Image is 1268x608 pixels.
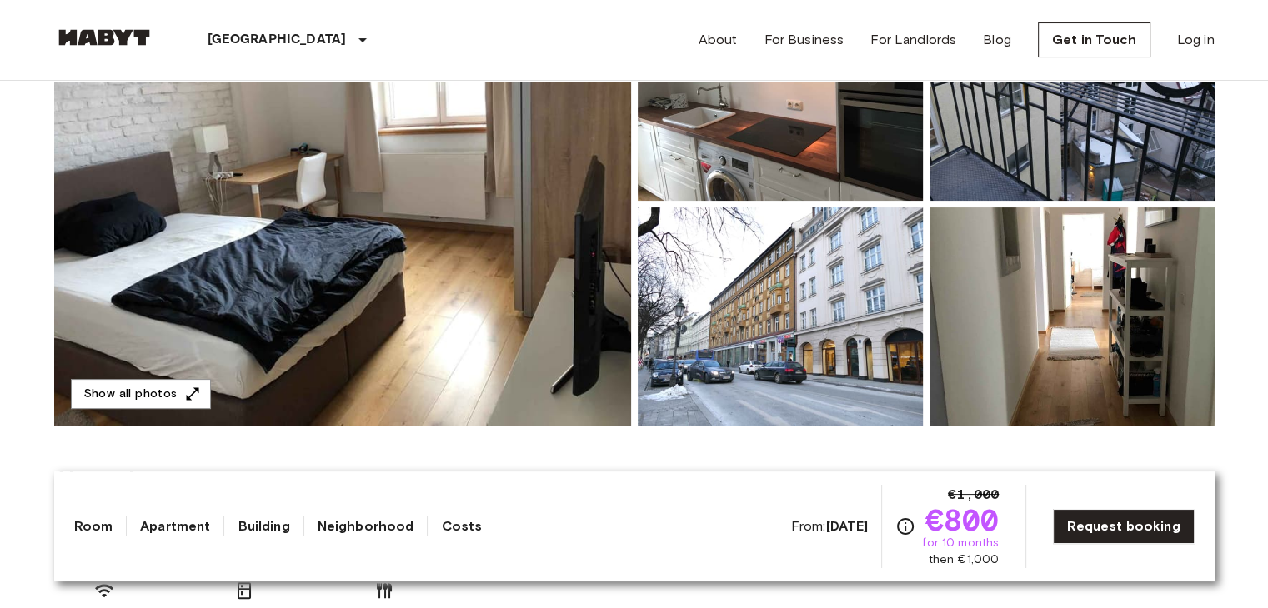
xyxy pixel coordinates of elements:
[925,505,1000,535] span: €800
[441,516,482,536] a: Costs
[791,517,869,536] span: From:
[318,516,414,536] a: Neighborhood
[638,207,923,426] img: Picture of unit DE-02-007-002-04HF
[983,30,1011,50] a: Blog
[1177,30,1215,50] a: Log in
[140,516,210,536] a: Apartment
[54,466,260,491] span: About the apartment
[208,30,347,50] p: [GEOGRAPHIC_DATA]
[895,516,915,536] svg: Check cost overview for full price breakdown. Please note that discounts apply to new joiners onl...
[764,30,844,50] a: For Business
[1053,509,1194,544] a: Request booking
[948,485,999,505] span: €1,000
[74,516,113,536] a: Room
[699,30,738,50] a: About
[930,207,1215,426] img: Picture of unit DE-02-007-002-04HF
[922,535,999,551] span: for 10 months
[1038,22,1150,57] a: Get in Touch
[825,518,868,534] b: [DATE]
[870,30,956,50] a: For Landlords
[71,379,211,410] button: Show all photos
[929,551,1000,568] span: then €1,000
[238,516,289,536] a: Building
[54,29,154,46] img: Habyt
